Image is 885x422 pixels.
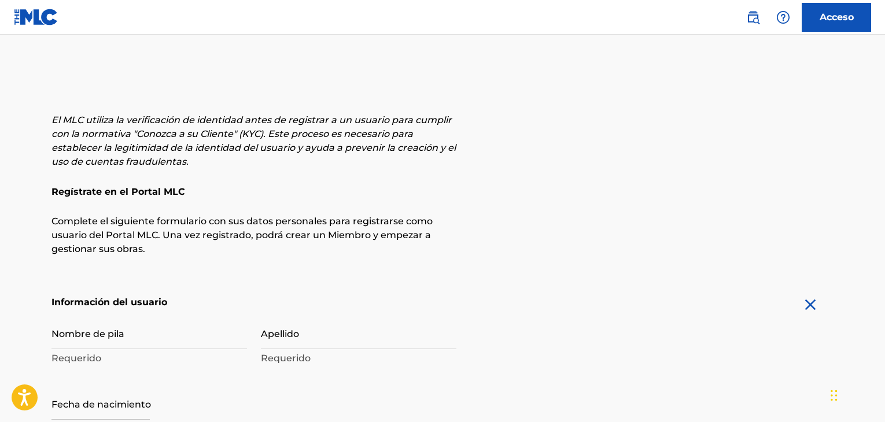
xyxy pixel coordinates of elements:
font: Acceso [820,12,854,23]
img: cerca [801,295,820,314]
div: Arrastrar [831,378,838,413]
iframe: Chat Widget [827,367,885,422]
img: Logotipo del MLC [14,9,58,25]
font: Información del usuario [51,297,167,308]
img: buscar [746,10,760,24]
font: Requerido [51,353,101,364]
font: Requerido [261,353,311,364]
div: Widget de chat [827,367,885,422]
a: Búsqueda pública [742,6,765,29]
font: Complete el siguiente formulario con sus datos personales para registrarse como usuario del Porta... [51,216,433,254]
a: Acceso [802,3,871,32]
font: Regístrate en el Portal MLC [51,186,185,197]
font: El MLC utiliza la verificación de identidad antes de registrar a un usuario para cumplir con la n... [51,114,456,167]
div: Ayuda [772,6,795,29]
img: ayuda [776,10,790,24]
